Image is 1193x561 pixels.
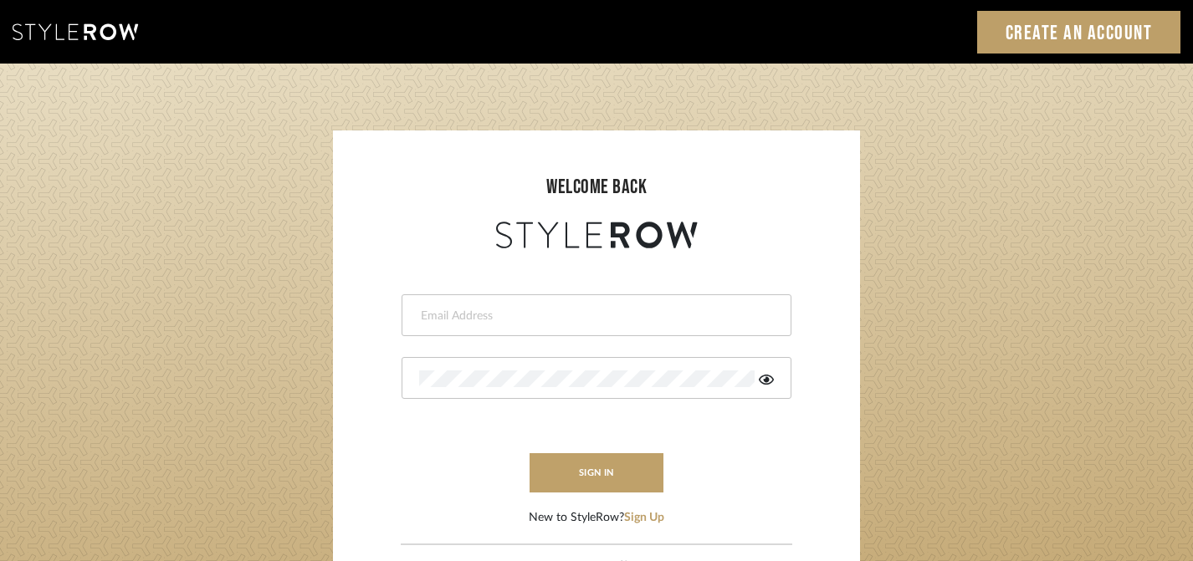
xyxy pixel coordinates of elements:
button: Sign Up [624,509,664,527]
a: Create an Account [977,11,1181,54]
input: Email Address [419,308,770,324]
div: New to StyleRow? [529,509,664,527]
button: sign in [530,453,663,492]
div: welcome back [350,172,843,202]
